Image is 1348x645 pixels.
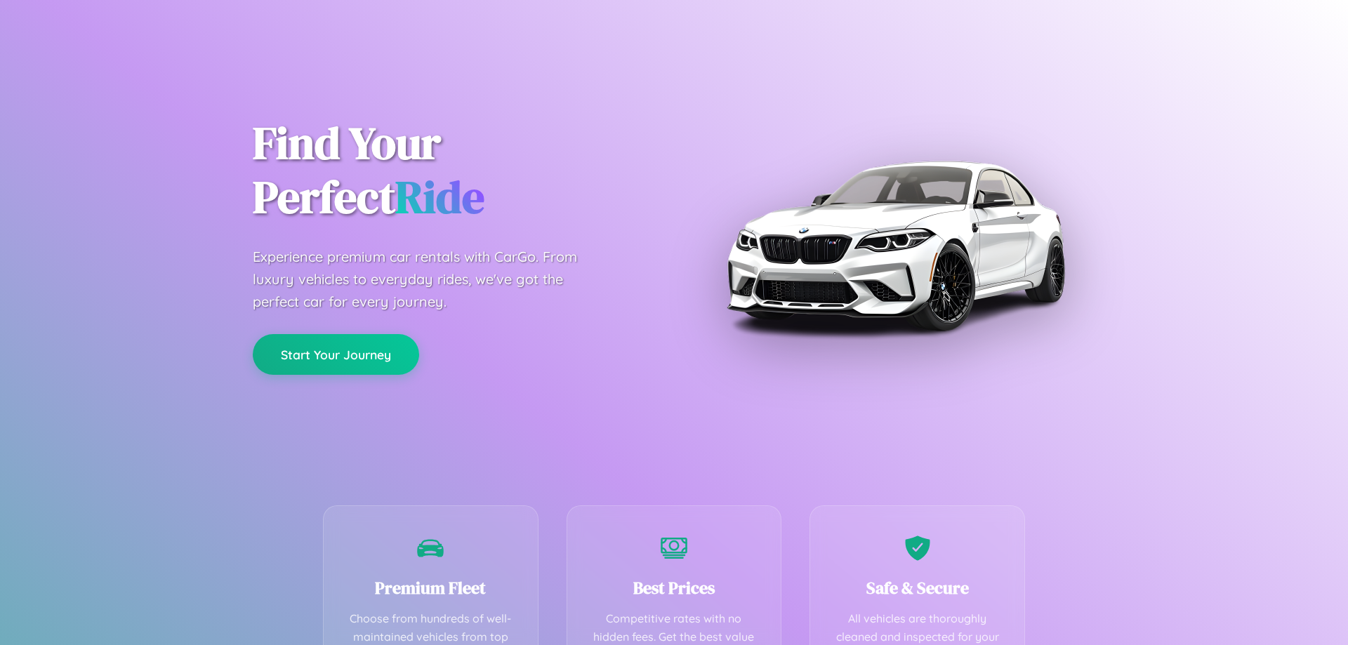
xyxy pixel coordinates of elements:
[395,166,484,227] span: Ride
[253,334,419,375] button: Start Your Journey
[720,70,1071,421] img: Premium BMW car rental vehicle
[253,117,653,225] h1: Find Your Perfect
[831,576,1003,599] h3: Safe & Secure
[253,246,604,313] p: Experience premium car rentals with CarGo. From luxury vehicles to everyday rides, we've got the ...
[345,576,517,599] h3: Premium Fleet
[588,576,760,599] h3: Best Prices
